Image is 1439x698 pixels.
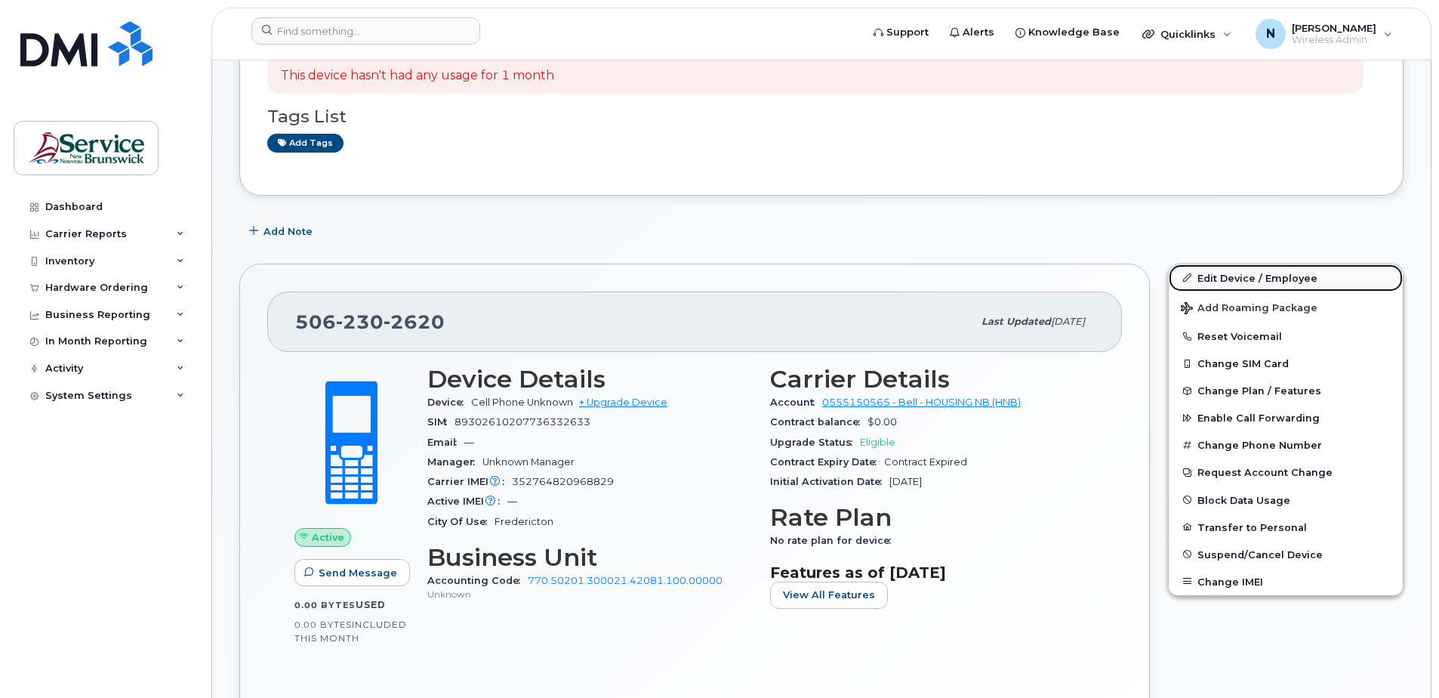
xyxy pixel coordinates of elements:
[384,310,445,333] span: 2620
[427,366,752,393] h3: Device Details
[770,437,860,448] span: Upgrade Status
[783,588,875,602] span: View All Features
[770,397,822,408] span: Account
[1005,17,1130,48] a: Knowledge Base
[281,67,554,85] p: This device hasn't had any usage for 1 month
[507,496,517,507] span: —
[770,476,889,487] span: Initial Activation Date
[981,316,1051,327] span: Last updated
[963,25,994,40] span: Alerts
[770,416,867,428] span: Contract balance
[427,456,482,468] span: Manager
[579,397,667,408] a: + Upgrade Device
[455,416,590,428] span: 89302610207736332633
[1169,350,1403,377] button: Change SIM Card
[770,564,1095,582] h3: Features as of [DATE]
[863,17,939,48] a: Support
[886,25,929,40] span: Support
[1169,323,1403,350] button: Reset Voicemail
[356,599,386,610] span: used
[1169,431,1403,459] button: Change Phone Number
[1051,316,1085,327] span: [DATE]
[1028,25,1120,40] span: Knowledge Base
[294,619,407,644] span: included this month
[770,535,898,546] span: No rate plan for device
[1169,292,1403,323] button: Add Roaming Package
[822,397,1021,408] a: 0555150565 - Bell - HOUSING NB (HNB)
[1169,404,1403,431] button: Enable Call Forwarding
[512,476,614,487] span: 352764820968829
[427,437,464,448] span: Email
[1197,412,1320,424] span: Enable Call Forwarding
[1169,541,1403,568] button: Suspend/Cancel Device
[427,588,752,601] p: Unknown
[471,397,573,408] span: Cell Phone Unknown
[1132,19,1242,49] div: Quicklinks
[1169,514,1403,541] button: Transfer to Personal
[1169,377,1403,404] button: Change Plan / Features
[427,544,752,571] h3: Business Unit
[889,476,922,487] span: [DATE]
[1169,459,1403,486] button: Request Account Change
[251,17,480,45] input: Find something...
[427,575,528,586] span: Accounting Code
[495,516,553,527] span: Fredericton
[860,437,895,448] span: Eligible
[464,437,474,448] span: —
[1169,486,1403,514] button: Block Data Usage
[267,107,1376,126] h3: Tags List
[939,17,1005,48] a: Alerts
[528,575,723,586] a: 770.50201.300021.42081.100.00000
[427,496,507,507] span: Active IMEI
[427,516,495,527] span: City Of Use
[1197,385,1321,397] span: Change Plan / Features
[770,504,1095,531] h3: Rate Plan
[294,619,352,630] span: 0.00 Bytes
[1266,25,1275,43] span: N
[267,134,344,153] a: Add tags
[770,582,888,609] button: View All Features
[427,397,471,408] span: Device
[336,310,384,333] span: 230
[482,456,575,468] span: Unknown Manager
[1169,264,1403,292] a: Edit Device / Employee
[867,416,897,428] span: $0.00
[295,310,445,333] span: 506
[263,224,313,239] span: Add Note
[427,476,512,487] span: Carrier IMEI
[427,416,455,428] span: SIM
[1181,302,1317,317] span: Add Roaming Package
[319,566,397,580] span: Send Message
[1245,19,1403,49] div: Nicole Bianchi
[770,366,1095,393] h3: Carrier Details
[884,456,967,468] span: Contract Expired
[1160,28,1216,40] span: Quicklinks
[1169,568,1403,595] button: Change IMEI
[770,456,884,468] span: Contract Expiry Date
[294,559,410,586] button: Send Message
[1292,34,1376,46] span: Wireless Admin
[294,600,356,610] span: 0.00 Bytes
[239,218,325,246] button: Add Note
[1292,22,1376,34] span: [PERSON_NAME]
[312,530,344,545] span: Active
[1197,548,1323,560] span: Suspend/Cancel Device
